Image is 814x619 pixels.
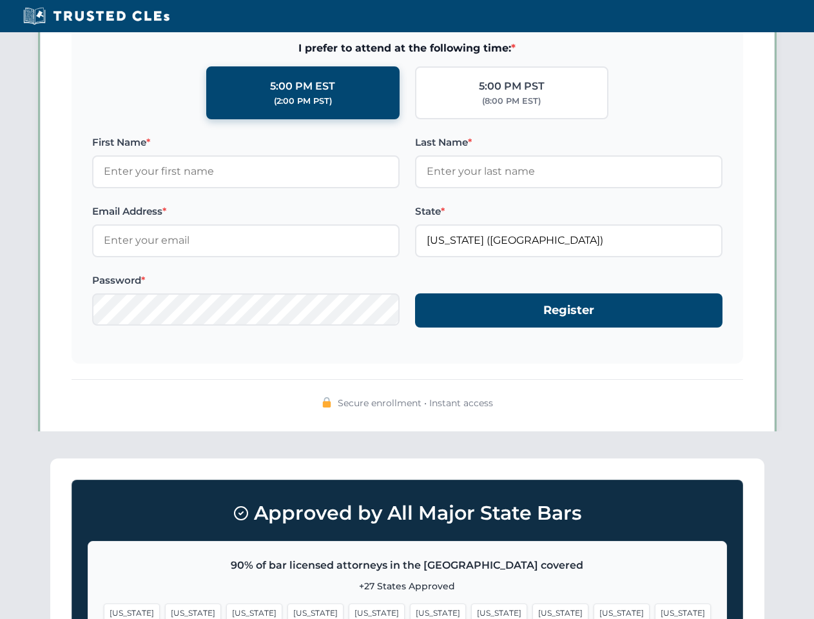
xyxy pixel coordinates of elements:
[482,95,541,108] div: (8:00 PM EST)
[415,135,722,150] label: Last Name
[88,496,727,531] h3: Approved by All Major State Bars
[415,155,722,188] input: Enter your last name
[415,293,722,328] button: Register
[322,397,332,408] img: 🔒
[92,135,400,150] label: First Name
[338,396,493,410] span: Secure enrollment • Instant access
[19,6,173,26] img: Trusted CLEs
[479,78,545,95] div: 5:00 PM PST
[92,155,400,188] input: Enter your first name
[104,557,711,574] p: 90% of bar licensed attorneys in the [GEOGRAPHIC_DATA] covered
[92,273,400,288] label: Password
[104,579,711,593] p: +27 States Approved
[92,224,400,257] input: Enter your email
[415,204,722,219] label: State
[270,78,335,95] div: 5:00 PM EST
[274,95,332,108] div: (2:00 PM PST)
[92,204,400,219] label: Email Address
[92,40,722,57] span: I prefer to attend at the following time:
[415,224,722,257] input: Florida (FL)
